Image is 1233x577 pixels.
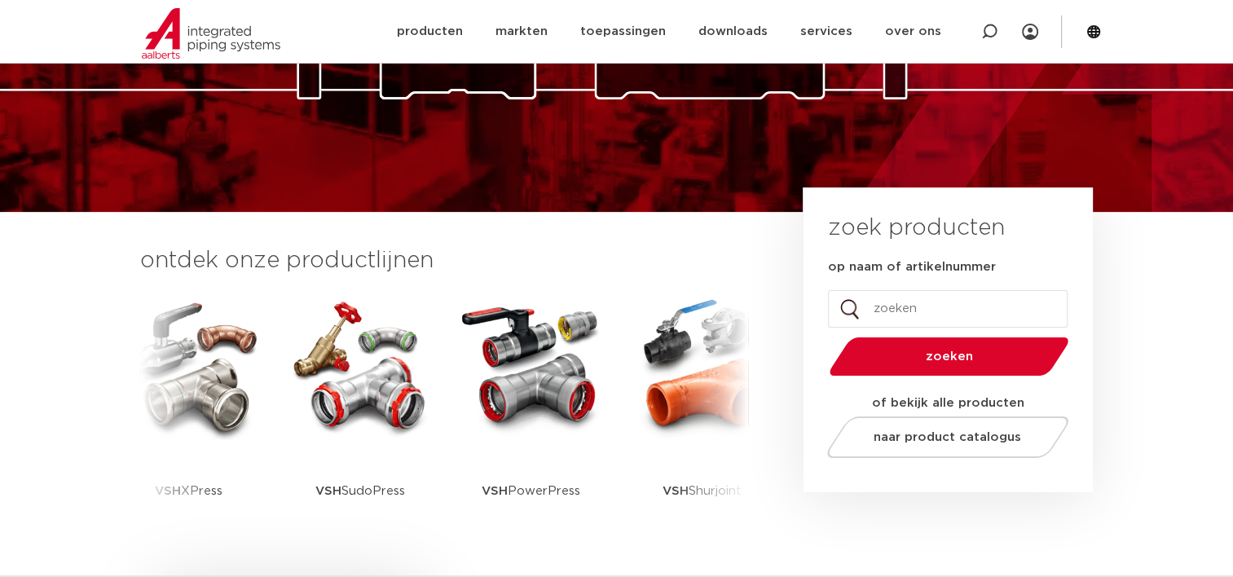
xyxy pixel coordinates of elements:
[1022,14,1038,50] div: my IPS
[822,336,1075,377] button: zoeken
[872,397,1024,409] strong: of bekijk alle producten
[828,212,1005,244] h3: zoek producten
[155,440,222,542] p: XPress
[871,350,1027,363] span: zoeken
[663,485,689,497] strong: VSH
[828,259,996,275] label: op naam of artikelnummer
[482,485,508,497] strong: VSH
[629,293,776,542] a: VSHShurjoint
[315,440,405,542] p: SudoPress
[663,440,742,542] p: Shurjoint
[482,440,580,542] p: PowerPress
[874,431,1021,443] span: naar product catalogus
[287,293,434,542] a: VSHSudoPress
[116,293,262,542] a: VSHXPress
[458,293,605,542] a: VSHPowerPress
[828,290,1068,328] input: zoeken
[155,485,181,497] strong: VSH
[140,244,748,277] h3: ontdek onze productlijnen
[315,485,341,497] strong: VSH
[822,416,1072,458] a: naar product catalogus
